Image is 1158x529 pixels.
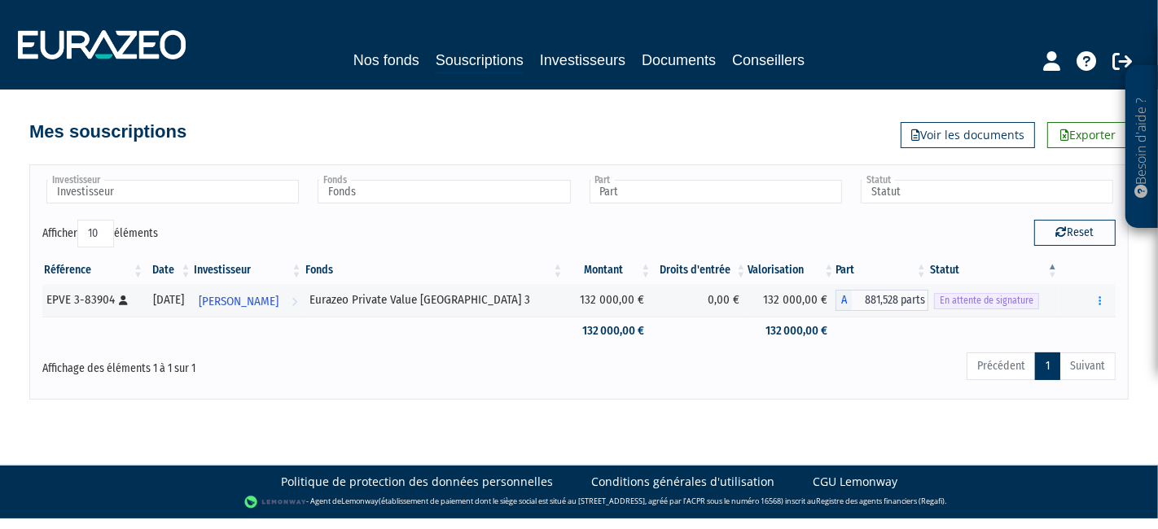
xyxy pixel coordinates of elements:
[244,494,307,510] img: logo-lemonway.png
[292,286,297,317] i: Voir l'investisseur
[436,49,524,74] a: Souscriptions
[193,284,304,317] a: [PERSON_NAME]
[748,284,836,317] td: 132 000,00 €
[901,122,1035,148] a: Voir les documents
[928,256,1059,284] th: Statut : activer pour trier la colonne par ordre d&eacute;croissant
[16,494,1142,510] div: - Agent de (établissement de paiement dont le siège social est situé au [STREET_ADDRESS], agréé p...
[816,496,945,506] a: Registre des agents financiers (Regafi)
[564,317,652,345] td: 132 000,00 €
[564,284,652,317] td: 132 000,00 €
[564,256,652,284] th: Montant: activer pour trier la colonne par ordre croissant
[18,30,186,59] img: 1732889491-logotype_eurazeo_blanc_rvb.png
[591,474,774,490] a: Conditions générales d'utilisation
[748,317,836,345] td: 132 000,00 €
[353,49,419,72] a: Nos fonds
[304,256,565,284] th: Fonds: activer pour trier la colonne par ordre croissant
[1034,220,1116,246] button: Reset
[748,256,836,284] th: Valorisation: activer pour trier la colonne par ordre croissant
[46,291,139,308] div: EPVE 3-83904
[29,122,186,142] h4: Mes souscriptions
[836,256,928,284] th: Part: activer pour trier la colonne par ordre croissant
[732,49,805,72] a: Conseillers
[836,290,928,311] div: A - Eurazeo Private Value Europe 3
[1047,122,1129,148] a: Exporter
[642,49,716,72] a: Documents
[934,293,1039,308] span: En attente de signature
[852,290,928,311] span: 881,528 parts
[341,496,379,506] a: Lemonway
[151,291,187,308] div: [DATE]
[42,351,476,377] div: Affichage des éléments 1 à 1 sur 1
[200,286,279,317] span: [PERSON_NAME]
[1035,352,1060,380] a: 1
[281,474,553,490] a: Politique de protection des données personnelles
[540,49,625,72] a: Investisseurs
[836,290,852,311] span: A
[652,284,748,317] td: 0,00 €
[119,295,128,305] i: [Français] Personne physique
[193,256,304,284] th: Investisseur: activer pour trier la colonne par ordre croissant
[77,220,114,247] select: Afficheréléments
[813,474,897,490] a: CGU Lemonway
[145,256,193,284] th: Date: activer pour trier la colonne par ordre croissant
[309,291,559,308] div: Eurazeo Private Value [GEOGRAPHIC_DATA] 3
[1133,74,1151,221] p: Besoin d'aide ?
[42,220,158,247] label: Afficher éléments
[652,256,748,284] th: Droits d'entrée: activer pour trier la colonne par ordre croissant
[42,256,145,284] th: Référence : activer pour trier la colonne par ordre croissant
